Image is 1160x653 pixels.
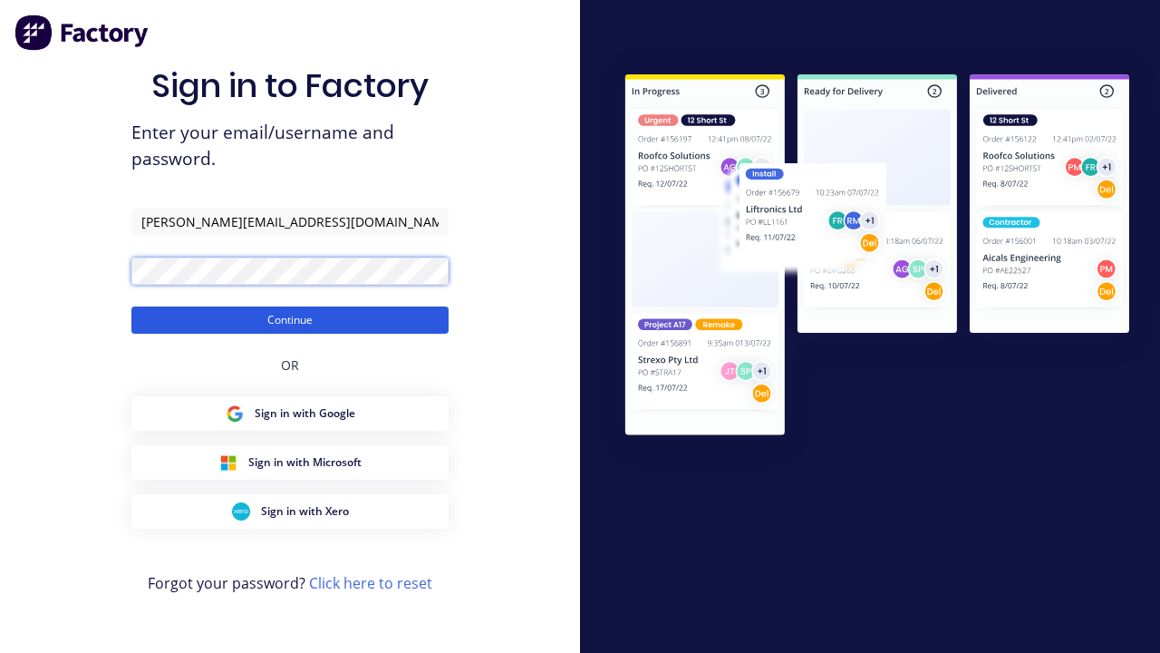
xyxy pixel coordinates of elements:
[131,494,449,529] button: Xero Sign inSign in with Xero
[131,209,449,236] input: Email/Username
[131,445,449,480] button: Microsoft Sign inSign in with Microsoft
[226,404,244,423] img: Google Sign in
[151,66,429,105] h1: Sign in to Factory
[14,15,150,51] img: Factory
[219,453,237,472] img: Microsoft Sign in
[148,572,432,594] span: Forgot your password?
[255,405,355,422] span: Sign in with Google
[131,120,449,172] span: Enter your email/username and password.
[248,454,362,471] span: Sign in with Microsoft
[232,502,250,521] img: Xero Sign in
[309,573,432,593] a: Click here to reset
[131,307,449,334] button: Continue
[261,503,349,520] span: Sign in with Xero
[281,334,299,396] div: OR
[594,46,1160,468] img: Sign in
[131,396,449,431] button: Google Sign inSign in with Google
